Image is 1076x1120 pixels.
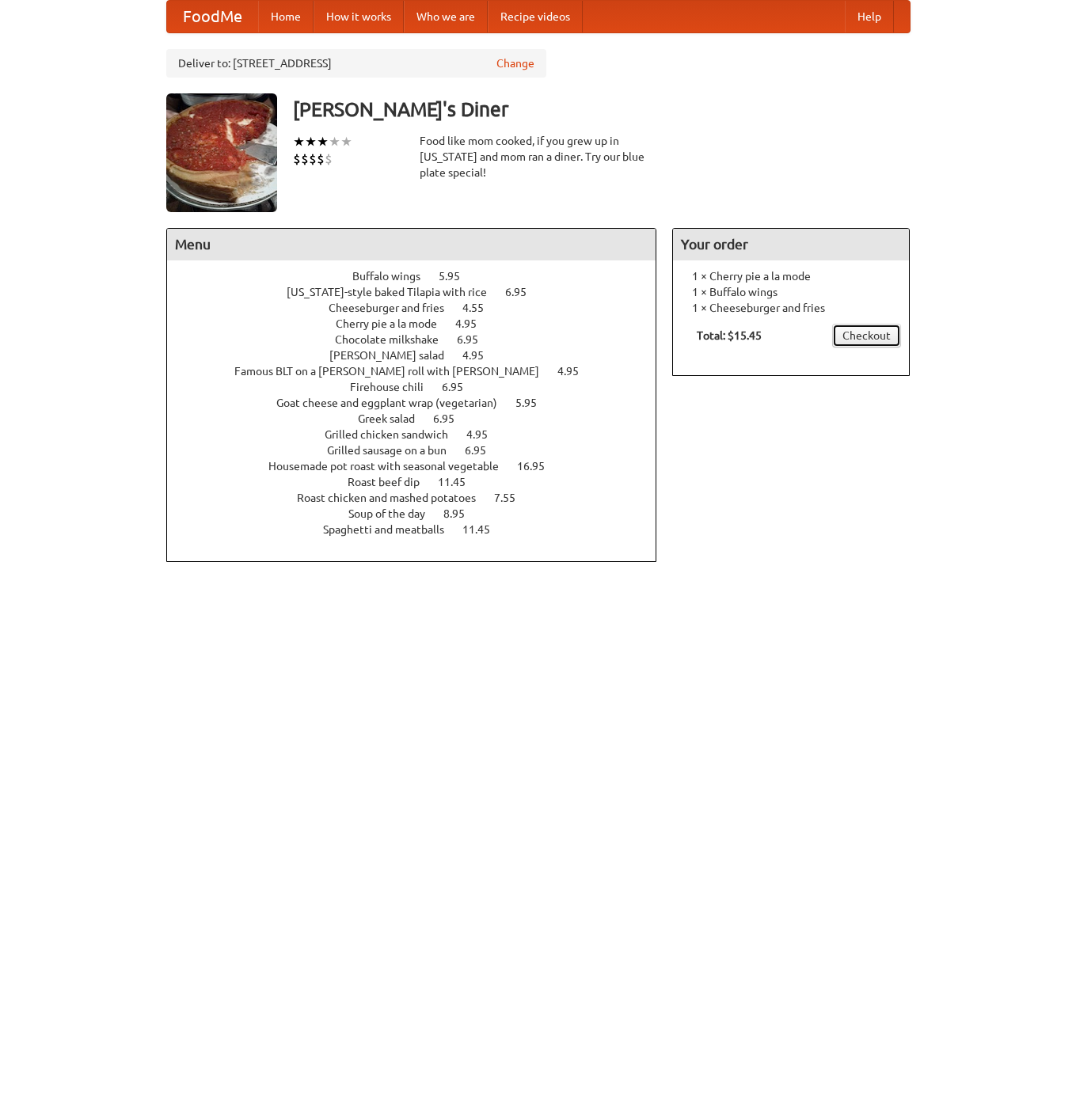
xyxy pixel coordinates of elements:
span: 6.95 [505,286,542,298]
span: Cheeseburger and fries [329,302,460,314]
li: 1 × Buffalo wings [681,284,901,300]
li: ★ [305,133,317,150]
a: Cherry pie a la mode 4.95 [336,317,506,330]
a: Who we are [404,1,488,32]
li: $ [317,150,325,168]
a: Help [845,1,894,32]
li: 1 × Cheeseburger and fries [681,300,901,316]
a: Goat cheese and eggplant wrap (vegetarian) 5.95 [276,397,566,409]
span: 4.55 [462,302,500,314]
a: Housemade pot roast with seasonal vegetable 16.95 [268,460,574,473]
span: 7.55 [494,492,531,504]
a: How it works [314,1,404,32]
span: Cherry pie a la mode [336,317,453,330]
span: 6.95 [465,444,502,457]
span: 11.45 [462,523,506,536]
a: Soup of the day 8.95 [348,507,494,520]
span: 4.95 [455,317,492,330]
a: Recipe videos [488,1,583,32]
span: Famous BLT on a [PERSON_NAME] roll with [PERSON_NAME] [234,365,555,378]
a: Famous BLT on a [PERSON_NAME] roll with [PERSON_NAME] 4.95 [234,365,608,378]
a: Spaghetti and meatballs 11.45 [323,523,519,536]
a: Buffalo wings 5.95 [352,270,489,283]
span: 6.95 [433,412,470,425]
a: [US_STATE]-style baked Tilapia with rice 6.95 [287,286,556,298]
a: Grilled sausage on a bun 6.95 [327,444,515,457]
span: 5.95 [439,270,476,283]
span: Soup of the day [348,507,441,520]
img: angular.jpg [166,93,277,212]
span: Spaghetti and meatballs [323,523,460,536]
a: Change [496,55,534,71]
span: [PERSON_NAME] salad [329,349,460,362]
h4: Menu [167,229,656,260]
a: Chocolate milkshake 6.95 [335,333,508,346]
a: Grilled chicken sandwich 4.95 [325,428,517,441]
span: 11.45 [438,476,481,488]
a: Greek salad 6.95 [358,412,484,425]
li: ★ [293,133,305,150]
div: Food like mom cooked, if you grew up in [US_STATE] and mom ran a diner. Try our blue plate special! [420,133,657,180]
li: $ [293,150,301,168]
span: Buffalo wings [352,270,436,283]
h3: [PERSON_NAME]'s Diner [293,93,911,125]
li: $ [301,150,309,168]
div: Deliver to: [STREET_ADDRESS] [166,49,546,78]
a: Roast chicken and mashed potatoes 7.55 [297,492,545,504]
h4: Your order [673,229,909,260]
a: FoodMe [167,1,258,32]
span: Grilled sausage on a bun [327,444,462,457]
li: $ [325,150,333,168]
li: ★ [340,133,352,150]
a: Cheeseburger and fries 4.55 [329,302,513,314]
a: Firehouse chili 6.95 [350,381,492,393]
span: Housemade pot roast with seasonal vegetable [268,460,515,473]
span: Firehouse chili [350,381,439,393]
b: Total: $15.45 [697,329,762,342]
span: 6.95 [442,381,479,393]
span: Chocolate milkshake [335,333,454,346]
span: Grilled chicken sandwich [325,428,464,441]
li: $ [309,150,317,168]
a: Checkout [832,324,901,347]
span: 6.95 [457,333,494,346]
span: Goat cheese and eggplant wrap (vegetarian) [276,397,513,409]
li: 1 × Cherry pie a la mode [681,268,901,284]
span: Roast beef dip [348,476,435,488]
li: ★ [329,133,340,150]
a: Home [258,1,314,32]
span: 8.95 [443,507,481,520]
a: Roast beef dip 11.45 [348,476,495,488]
span: 4.95 [557,365,595,378]
span: 5.95 [515,397,553,409]
span: 16.95 [517,460,561,473]
span: [US_STATE]-style baked Tilapia with rice [287,286,503,298]
a: [PERSON_NAME] salad 4.95 [329,349,513,362]
span: Roast chicken and mashed potatoes [297,492,492,504]
span: 4.95 [466,428,504,441]
li: ★ [317,133,329,150]
span: 4.95 [462,349,500,362]
span: Greek salad [358,412,431,425]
